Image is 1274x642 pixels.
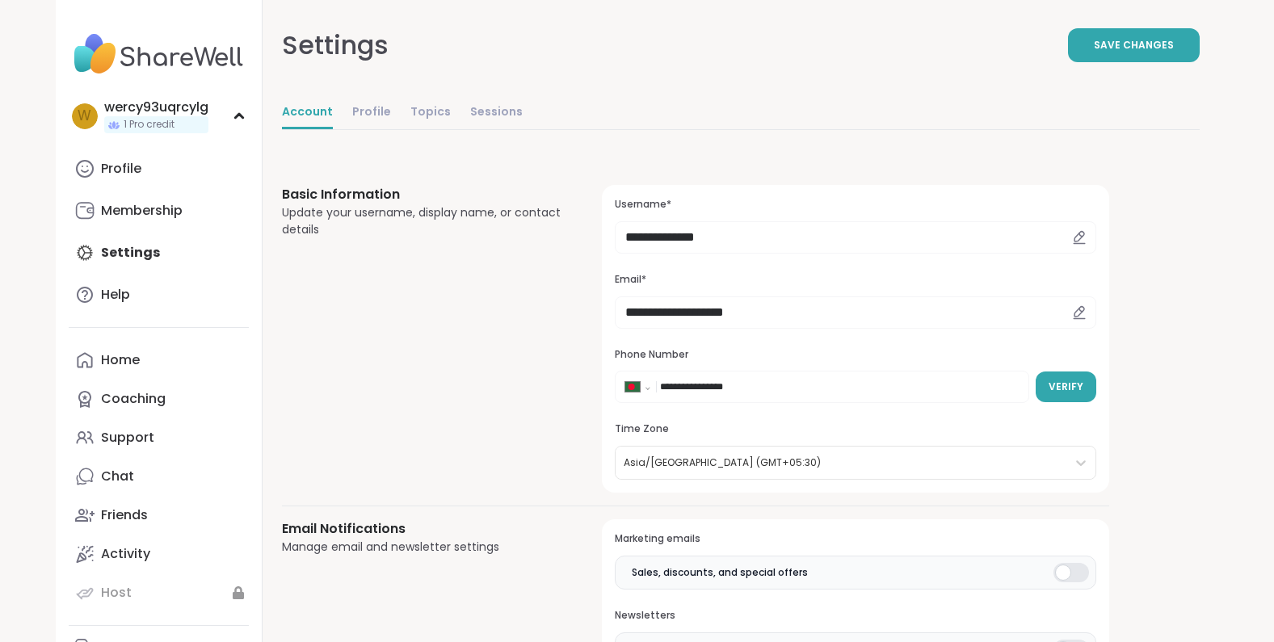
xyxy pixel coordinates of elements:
span: Save Changes [1094,38,1174,52]
span: 1 Pro credit [124,118,174,132]
a: Sessions [470,97,523,129]
a: Friends [69,496,249,535]
span: w [78,106,91,127]
a: Profile [69,149,249,188]
div: Manage email and newsletter settings [282,539,564,556]
div: Update your username, display name, or contact details [282,204,564,238]
div: Membership [101,202,183,220]
span: Verify [1049,380,1083,394]
h3: Time Zone [615,422,1095,436]
div: Host [101,584,132,602]
a: Topics [410,97,451,129]
a: Support [69,418,249,457]
h3: Basic Information [282,185,564,204]
a: Membership [69,191,249,230]
a: Account [282,97,333,129]
a: Coaching [69,380,249,418]
a: Host [69,573,249,612]
a: Help [69,275,249,314]
div: Support [101,429,154,447]
div: Chat [101,468,134,485]
a: Home [69,341,249,380]
button: Verify [1036,371,1096,402]
h3: Phone Number [615,348,1095,362]
a: Activity [69,535,249,573]
a: Chat [69,457,249,496]
div: Activity [101,545,150,563]
span: Sales, discounts, and special offers [632,565,808,580]
h3: Email Notifications [282,519,564,539]
h3: Newsletters [615,609,1095,623]
div: Profile [101,160,141,178]
div: Home [101,351,140,369]
button: Save Changes [1068,28,1200,62]
h3: Marketing emails [615,532,1095,546]
div: Friends [101,506,148,524]
div: Settings [282,26,389,65]
img: ShareWell Nav Logo [69,26,249,82]
div: wercy93uqrcylg [104,99,208,116]
a: Profile [352,97,391,129]
div: Help [101,286,130,304]
h3: Email* [615,273,1095,287]
div: Coaching [101,390,166,408]
h3: Username* [615,198,1095,212]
